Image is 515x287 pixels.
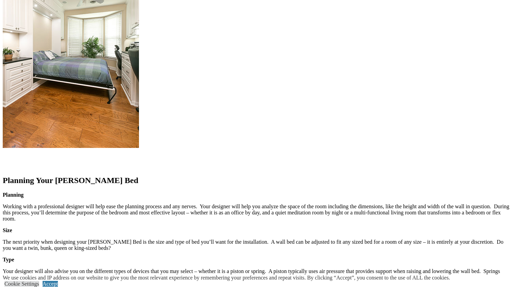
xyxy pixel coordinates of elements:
p: The next priority when designing your [PERSON_NAME] Bed is the size and type of bed you’ll want f... [3,239,512,251]
div: We use cookies and IP address on our website to give you the most relevant experience by remember... [3,275,450,281]
a: Accept [43,281,58,287]
strong: Type [3,257,14,262]
strong: Size [3,227,12,233]
strong: Planning [3,192,24,198]
h2: Planning Your [PERSON_NAME] Bed [3,176,512,185]
a: Cookie Settings [4,281,39,287]
p: Working with a professional designer will help ease the planning process and any nerves. Your des... [3,203,512,222]
p: Your designer will also advise you on the different types of devices that you may select – whethe... [3,268,512,281]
